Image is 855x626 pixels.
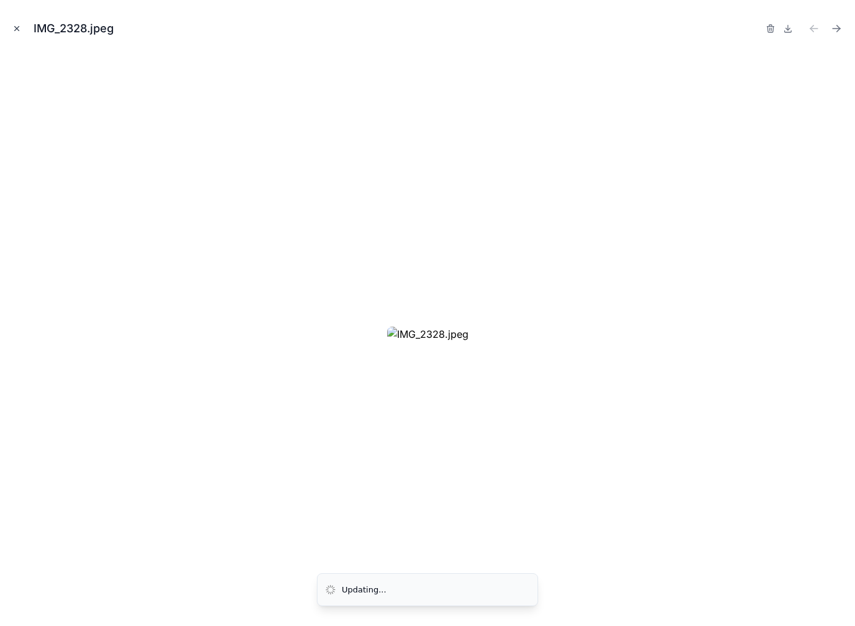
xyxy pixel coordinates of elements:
[387,327,469,342] img: IMG_2328.jpeg
[34,20,124,37] div: IMG_2328.jpeg
[828,20,845,37] button: Next file
[805,20,823,37] button: Previous file
[342,584,386,596] div: Updating...
[10,22,24,35] button: Close modal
